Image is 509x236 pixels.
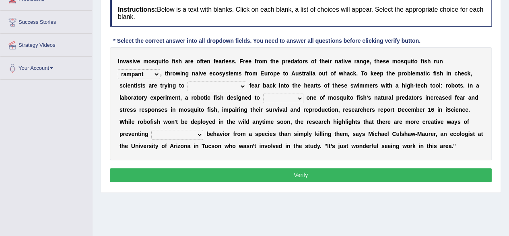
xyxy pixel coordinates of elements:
b: e [392,70,395,77]
b: x [153,94,157,101]
b: i [425,70,427,77]
b: : [441,82,443,89]
b: h [427,58,431,65]
b: h [334,82,338,89]
b: h [294,82,298,89]
b: r [243,58,245,65]
b: r [258,82,260,89]
b: y [222,70,225,77]
b: e [209,70,212,77]
b: p [380,70,383,77]
b: t [140,82,142,89]
b: i [311,70,312,77]
b: t [283,70,285,77]
b: c [123,82,126,89]
b: e [412,70,415,77]
b: c [350,70,353,77]
b: l [439,82,441,89]
b: h [402,82,405,89]
b: s [401,58,404,65]
b: t [430,82,432,89]
b: h [440,70,443,77]
b: o [148,58,152,65]
b: w [353,82,358,89]
b: t [202,58,204,65]
b: e [369,82,373,89]
b: i [180,70,182,77]
b: s [219,70,222,77]
b: i [405,82,407,89]
b: m [365,82,369,89]
b: e [461,70,464,77]
b: w [176,70,180,77]
b: g [173,82,176,89]
b: e [277,70,280,77]
b: n [120,58,123,65]
b: f [255,58,257,65]
b: o [311,58,315,65]
b: r [247,70,249,77]
b: o [397,58,401,65]
b: o [364,70,367,77]
b: i [132,58,134,65]
b: m [233,70,238,77]
b: b [263,82,266,89]
b: e [204,58,207,65]
b: t [319,58,321,65]
b: n [280,82,284,89]
b: , [470,70,472,77]
b: l [224,58,225,65]
b: r [313,82,315,89]
b: r [142,94,144,101]
b: r [131,94,133,101]
b: t [423,70,425,77]
b: k [272,82,276,89]
b: r [373,82,375,89]
b: s [375,82,378,89]
b: s [317,82,321,89]
b: e [377,70,380,77]
b: r [222,58,224,65]
b: n [207,58,210,65]
b: h [343,70,347,77]
b: n [448,70,451,77]
b: h [457,70,461,77]
b: s [232,58,235,65]
b: h [304,82,307,89]
b: o [414,58,418,65]
b: l [120,94,121,101]
b: e [379,58,383,65]
b: e [367,58,370,65]
b: r [268,70,270,77]
b: e [215,58,218,65]
b: h [272,58,276,65]
b: u [436,58,439,65]
b: n [359,58,363,65]
b: n [169,82,173,89]
b: v [123,58,126,65]
b: g [363,58,367,65]
b: i [328,58,330,65]
b: o [165,58,169,65]
b: o [249,70,252,77]
b: a [218,58,222,65]
b: i [410,58,412,65]
b: i [174,58,175,65]
b: s [142,82,146,89]
b: o [319,70,322,77]
b: i [385,82,387,89]
b: r [304,70,306,77]
b: i [198,70,200,77]
b: f [433,70,435,77]
b: n [439,58,443,65]
b: o [181,82,185,89]
b: e [298,82,301,89]
b: o [432,82,436,89]
b: a [476,82,479,89]
b: t [134,82,136,89]
b: i [422,58,424,65]
b: t [387,82,389,89]
b: m [167,94,172,101]
b: u [264,70,268,77]
b: a [311,82,314,89]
